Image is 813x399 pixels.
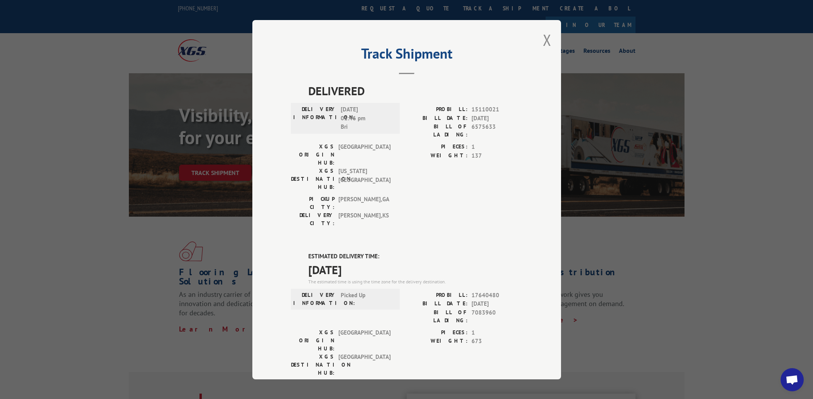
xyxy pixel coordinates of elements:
[472,291,522,300] span: 17640480
[472,114,522,123] span: [DATE]
[341,291,393,307] span: Picked Up
[293,105,337,131] label: DELIVERY INFORMATION:
[338,143,390,167] span: [GEOGRAPHIC_DATA]
[407,308,468,324] label: BILL OF LADING:
[472,143,522,152] span: 1
[338,195,390,211] span: [PERSON_NAME] , GA
[472,123,522,139] span: 6575633
[407,300,468,308] label: BILL DATE:
[291,48,522,63] h2: Track Shipment
[338,328,390,352] span: [GEOGRAPHIC_DATA]
[407,151,468,160] label: WEIGHT:
[472,308,522,324] span: 7083960
[308,261,522,278] span: [DATE]
[407,123,468,139] label: BILL OF LADING:
[338,352,390,377] span: [GEOGRAPHIC_DATA]
[472,105,522,114] span: 15110021
[407,114,468,123] label: BILL DATE:
[341,105,393,131] span: [DATE] 01:46 pm Bri
[472,151,522,160] span: 137
[291,211,335,227] label: DELIVERY CITY:
[472,300,522,308] span: [DATE]
[293,291,337,307] label: DELIVERY INFORMATION:
[291,167,335,191] label: XGS DESTINATION HUB:
[308,82,522,99] span: DELIVERED
[338,211,390,227] span: [PERSON_NAME] , KS
[472,337,522,346] span: 673
[407,105,468,114] label: PROBILL:
[308,252,522,261] label: ESTIMATED DELIVERY TIME:
[781,368,804,391] div: Open chat
[472,328,522,337] span: 1
[338,167,390,191] span: [US_STATE][GEOGRAPHIC_DATA]
[407,337,468,346] label: WEIGHT:
[407,291,468,300] label: PROBILL:
[291,143,335,167] label: XGS ORIGIN HUB:
[291,352,335,377] label: XGS DESTINATION HUB:
[291,328,335,352] label: XGS ORIGIN HUB:
[308,278,522,285] div: The estimated time is using the time zone for the delivery destination.
[407,328,468,337] label: PIECES:
[543,30,551,50] button: Close modal
[291,195,335,211] label: PICKUP CITY:
[407,143,468,152] label: PIECES:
